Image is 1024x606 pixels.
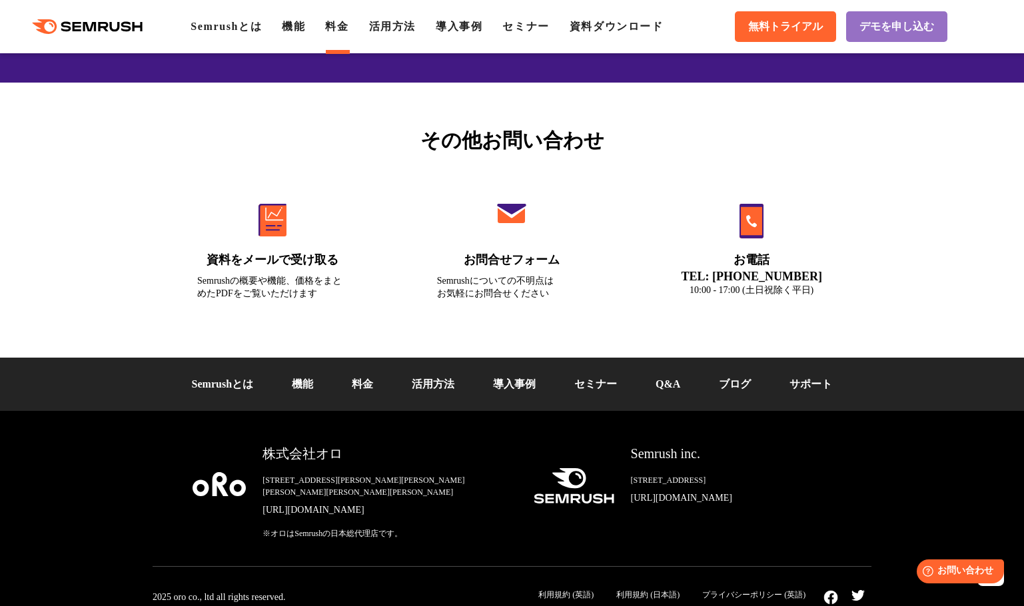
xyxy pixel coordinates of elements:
div: TEL: [PHONE_NUMBER] [676,269,827,284]
span: デモを申し込む [859,20,934,34]
div: [STREET_ADDRESS] [631,474,831,486]
a: お問合せフォーム Semrushについての不明点はお気軽にお問合せください [409,175,616,316]
a: 導入事例 [436,21,482,32]
a: 料金 [352,378,373,390]
a: プライバシーポリシー (英語) [702,590,805,599]
a: 活用方法 [369,21,416,32]
img: oro company [193,472,246,496]
div: その他お問い合わせ [153,125,871,155]
iframe: Help widget launcher [905,554,1009,591]
div: お電話 [676,252,827,268]
img: twitter [851,590,865,601]
a: デモを申し込む [846,11,947,42]
a: Semrushとは [191,21,262,32]
a: Semrushとは [192,378,253,390]
img: facebook [823,590,838,605]
a: 導入事例 [493,378,536,390]
div: 資料をメールで受け取る [197,252,348,268]
div: Semrushの概要や機能、価格をまとめたPDFをご覧いただけます [197,274,348,300]
a: 無料トライアル [735,11,836,42]
a: [URL][DOMAIN_NAME] [262,503,512,517]
a: 機能 [292,378,313,390]
a: ブログ [719,378,751,390]
div: 株式会社オロ [262,444,512,463]
div: [STREET_ADDRESS][PERSON_NAME][PERSON_NAME][PERSON_NAME][PERSON_NAME][PERSON_NAME] [262,474,512,498]
div: Semrush inc. [631,444,831,463]
div: ※オロはSemrushの日本総代理店です。 [262,527,512,539]
a: 利用規約 (日本語) [616,590,680,599]
a: 利用規約 (英語) [538,590,594,599]
span: 無料トライアル [748,20,823,34]
a: 料金 [325,21,348,32]
a: [URL][DOMAIN_NAME] [631,491,831,505]
a: 活用方法 [412,378,454,390]
div: お問合せフォーム [437,252,588,268]
div: 10:00 - 17:00 (土日祝除く平日) [676,284,827,296]
a: サポート [789,378,832,390]
div: 2025 oro co., ltd all rights reserved. [153,591,285,603]
a: 資料をメールで受け取る Semrushの概要や機能、価格をまとめたPDFをご覧いただけます [169,175,376,316]
a: Q&A [656,378,680,390]
a: 機能 [282,21,305,32]
a: セミナー [502,21,549,32]
a: セミナー [574,378,617,390]
div: Semrushについての不明点は お気軽にお問合せください [437,274,588,300]
a: 資料ダウンロード [570,21,664,32]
